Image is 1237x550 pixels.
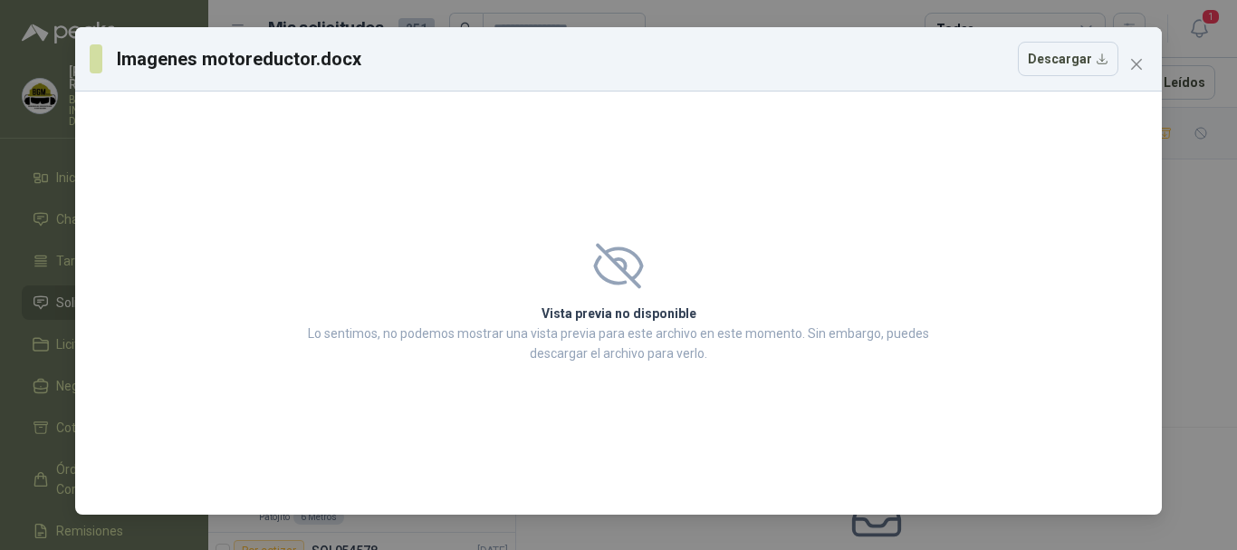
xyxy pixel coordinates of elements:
[302,304,935,323] h2: Vista previa no disponible
[117,45,363,72] h3: Imagenes motoreductor.docx
[1018,42,1118,76] button: Descargar
[1122,50,1151,79] button: Close
[1129,57,1144,72] span: close
[302,323,935,363] p: Lo sentimos, no podemos mostrar una vista previa para este archivo en este momento. Sin embargo, ...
